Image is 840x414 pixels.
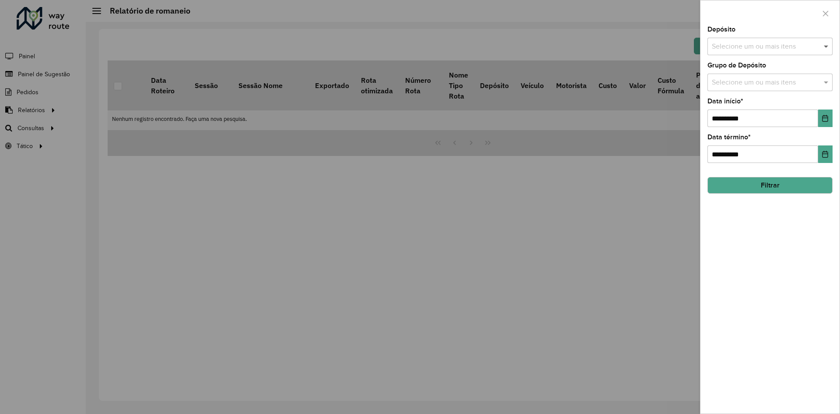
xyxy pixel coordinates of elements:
button: Filtrar [707,177,833,194]
label: Depósito [707,24,735,35]
label: Data término [707,132,751,142]
button: Choose Date [818,145,833,163]
button: Choose Date [818,110,833,127]
label: Grupo de Depósito [707,60,766,71]
label: Data início [707,96,743,106]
